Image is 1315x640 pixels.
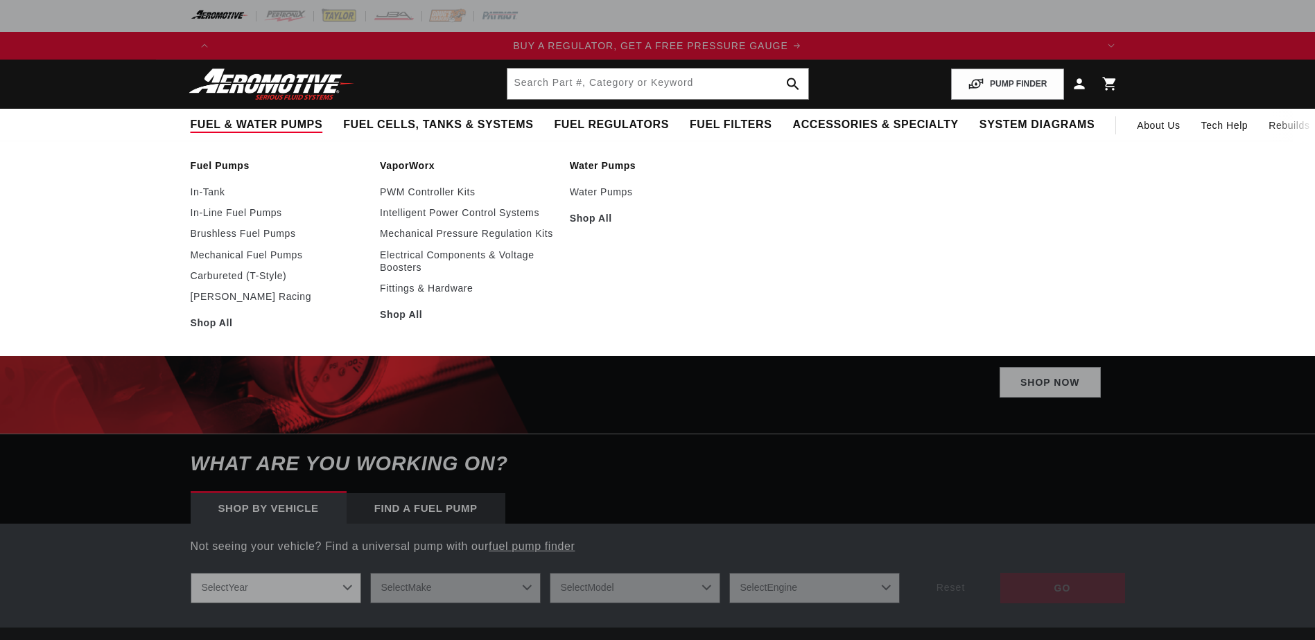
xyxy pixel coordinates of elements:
summary: Fuel Cells, Tanks & Systems [333,109,543,141]
a: Mechanical Fuel Pumps [191,249,367,261]
summary: Tech Help [1191,109,1259,142]
a: fuel pump finder [489,540,575,552]
span: Rebuilds [1269,118,1309,133]
a: Water Pumps [570,186,746,198]
span: Fuel Filters [690,118,772,132]
select: Model [550,573,720,603]
summary: Fuel Regulators [543,109,679,141]
img: Aeromotive [185,68,358,100]
a: BUY A REGULATOR, GET A FREE PRESSURE GAUGE [218,38,1097,53]
a: Water Pumps [570,159,746,172]
a: Carbureted (T-Style) [191,269,367,282]
summary: System Diagrams [969,109,1105,141]
p: Not seeing your vehicle? Find a universal pump with our [191,537,1125,555]
button: Translation missing: en.sections.announcements.previous_announcement [191,32,218,60]
span: Fuel Regulators [554,118,668,132]
a: Shop Now [1000,367,1101,398]
h6: What are you working on? [156,434,1160,493]
a: In-Tank [191,186,367,198]
span: Fuel Cells, Tanks & Systems [343,118,533,132]
span: BUY A REGULATOR, GET A FREE PRESSURE GAUGE [513,40,788,51]
span: System Diagrams [979,118,1095,132]
summary: Fuel & Water Pumps [180,109,333,141]
div: Announcement [218,38,1097,53]
a: PWM Controller Kits [380,186,556,198]
span: Tech Help [1201,118,1248,133]
slideshow-component: Translation missing: en.sections.announcements.announcement_bar [156,32,1160,60]
select: Make [370,573,541,603]
summary: Fuel Filters [679,109,783,141]
input: Search by Part Number, Category or Keyword [507,69,808,99]
div: 1 of 4 [218,38,1097,53]
div: Shop by vehicle [191,493,347,524]
button: PUMP FINDER [951,69,1063,100]
button: Translation missing: en.sections.announcements.next_announcement [1097,32,1125,60]
div: Find a Fuel Pump [347,493,505,524]
a: In-Line Fuel Pumps [191,206,367,219]
a: Brushless Fuel Pumps [191,227,367,240]
summary: Accessories & Specialty [783,109,969,141]
a: Shop All [380,308,556,321]
a: Fittings & Hardware [380,282,556,294]
a: [PERSON_NAME] Racing [191,290,367,303]
a: Shop All [570,212,746,224]
a: Mechanical Pressure Regulation Kits [380,227,556,240]
span: Fuel & Water Pumps [191,118,323,132]
span: Accessories & Specialty [793,118,959,132]
select: Year [191,573,361,603]
span: About Us [1137,120,1180,131]
a: Fuel Pumps [191,159,367,172]
a: About Us [1126,109,1190,142]
select: Engine [729,573,900,603]
a: Electrical Components & Voltage Boosters [380,249,556,274]
a: VaporWorx [380,159,556,172]
a: Intelligent Power Control Systems [380,206,556,219]
a: Shop All [191,317,367,329]
button: search button [778,69,808,99]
